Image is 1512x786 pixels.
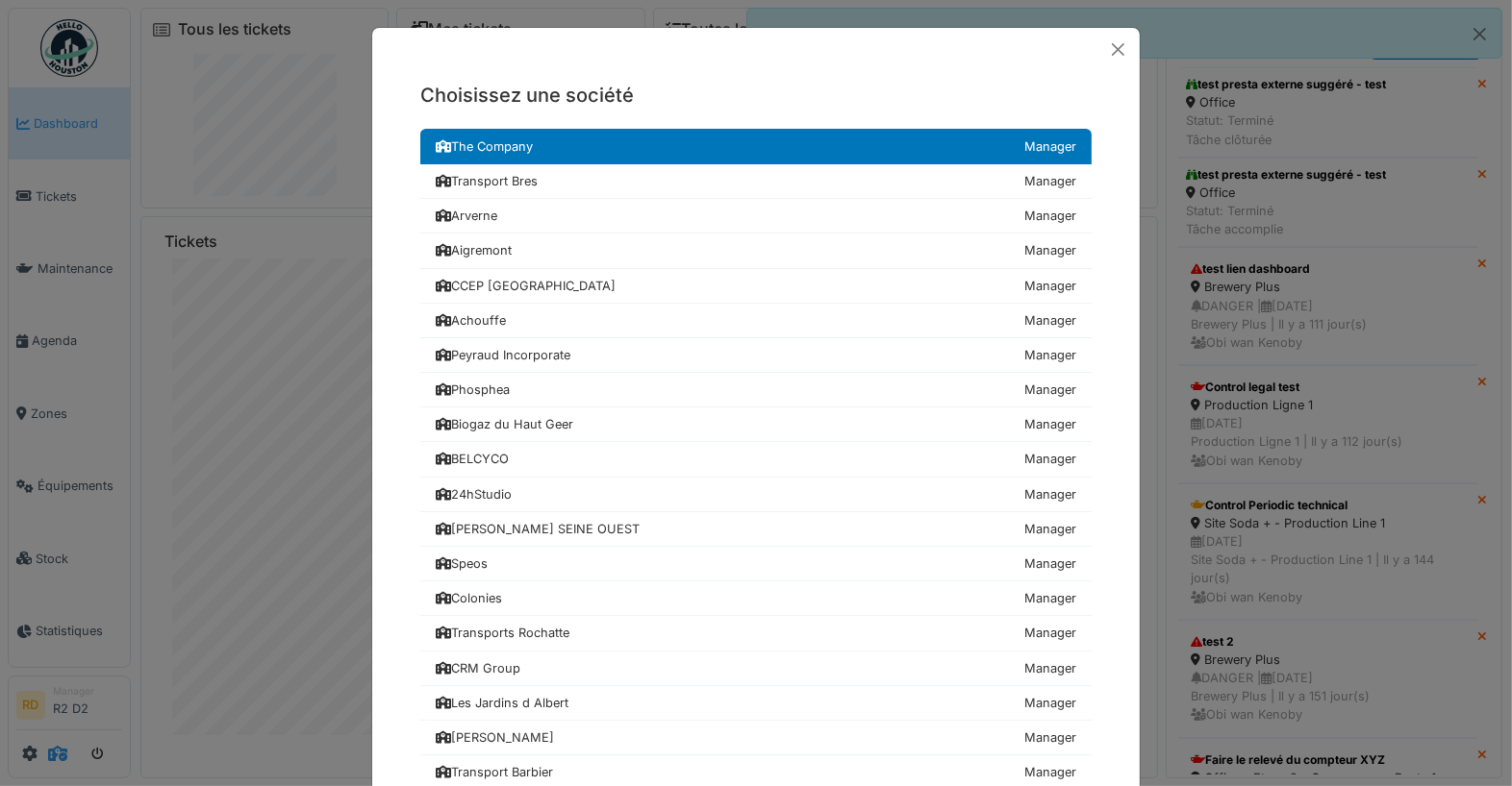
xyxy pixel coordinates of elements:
[436,659,520,677] div: CRM Group
[420,686,1092,721] a: Les Jardins d Albert Manager
[436,415,573,433] div: Biogaz du Haut Geer
[436,450,509,468] div: BELCYCO
[420,81,1092,110] h5: Choisissez une société
[1024,520,1076,538] div: Manager
[436,624,569,642] div: Transports Rochatte
[1024,694,1076,712] div: Manager
[436,554,488,573] div: Speos
[436,311,506,330] div: Achouffe
[436,589,502,607] div: Colonies
[436,207,497,225] div: Arverne
[1024,728,1076,747] div: Manager
[436,520,640,538] div: [PERSON_NAME] SEINE OUEST
[1104,36,1132,63] button: Close
[1024,659,1076,677] div: Manager
[1024,415,1076,433] div: Manager
[420,721,1092,755] a: [PERSON_NAME] Manager
[1024,346,1076,364] div: Manager
[1024,624,1076,642] div: Manager
[420,616,1092,651] a: Transports Rochatte Manager
[420,512,1092,547] a: [PERSON_NAME] SEINE OUEST Manager
[420,233,1092,268] a: Aigremont Manager
[1024,450,1076,468] div: Manager
[1024,137,1076,156] div: Manager
[420,651,1092,686] a: CRM Group Manager
[436,485,512,504] div: 24hStudio
[1024,554,1076,573] div: Manager
[1024,311,1076,330] div: Manager
[436,694,568,712] div: Les Jardins d Albert
[1024,207,1076,225] div: Manager
[420,442,1092,477] a: BELCYCO Manager
[1024,172,1076,190] div: Manager
[436,763,553,781] div: Transport Barbier
[1024,381,1076,399] div: Manager
[420,581,1092,616] a: Colonies Manager
[420,478,1092,512] a: 24hStudio Manager
[1024,241,1076,259] div: Manager
[420,269,1092,304] a: CCEP [GEOGRAPHIC_DATA] Manager
[420,164,1092,199] a: Transport Bres Manager
[1024,763,1076,781] div: Manager
[420,199,1092,233] a: Arverne Manager
[1024,277,1076,295] div: Manager
[1024,485,1076,504] div: Manager
[436,277,616,295] div: CCEP [GEOGRAPHIC_DATA]
[436,137,533,156] div: The Company
[1024,589,1076,607] div: Manager
[436,241,512,259] div: Aigremont
[420,547,1092,581] a: Speos Manager
[420,338,1092,373] a: Peyraud Incorporate Manager
[436,346,570,364] div: Peyraud Incorporate
[420,407,1092,442] a: Biogaz du Haut Geer Manager
[436,381,510,399] div: Phosphea
[436,172,538,190] div: Transport Bres
[420,304,1092,338] a: Achouffe Manager
[420,129,1092,164] a: The Company Manager
[420,373,1092,407] a: Phosphea Manager
[436,728,554,747] div: [PERSON_NAME]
